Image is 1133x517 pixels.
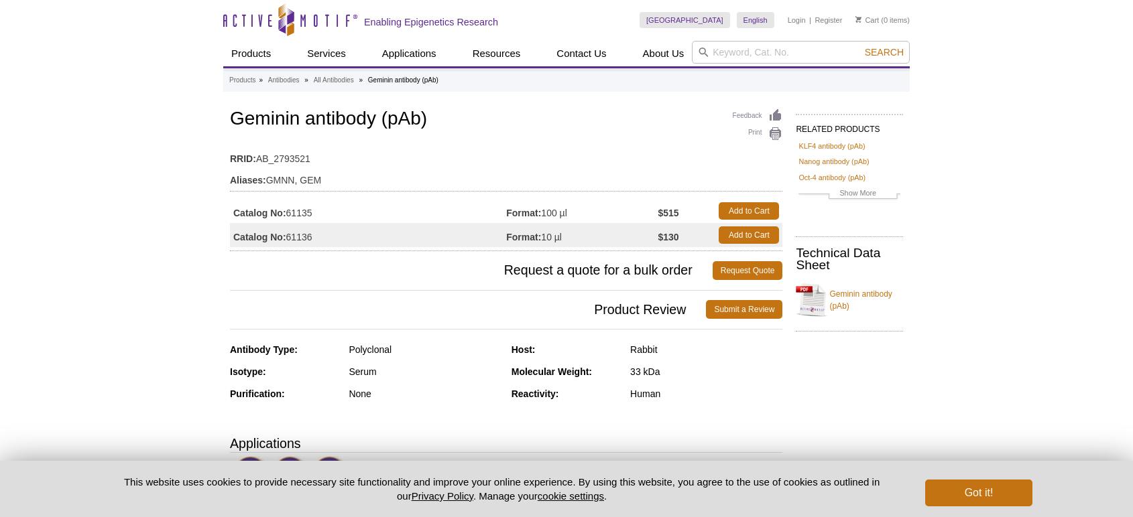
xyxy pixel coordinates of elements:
a: English [737,12,774,28]
td: 61136 [230,223,506,247]
a: Geminin antibody (pAb) [796,280,903,320]
strong: Reactivity: [512,388,559,399]
a: [GEOGRAPHIC_DATA] [640,12,730,28]
button: Got it! [925,479,1032,506]
a: Print [733,127,783,141]
a: Resources [465,41,529,66]
strong: $130 [658,231,678,243]
h2: Technical Data Sheet [796,247,903,271]
div: 33 kDa [630,366,782,378]
strong: Catalog No: [233,207,286,219]
a: All Antibodies [314,74,354,86]
li: | [809,12,811,28]
img: Western Blot Validated [233,456,270,493]
img: Immunofluorescence Validated [312,456,349,493]
strong: $515 [658,207,678,219]
strong: Format: [506,207,541,219]
h2: Enabling Epigenetics Research [364,16,498,28]
li: (0 items) [855,12,910,28]
input: Keyword, Cat. No. [692,41,910,64]
strong: Purification: [230,388,285,399]
div: Human [630,388,782,400]
li: » [359,76,363,84]
h3: Applications [230,433,782,453]
h1: Geminin antibody (pAb) [230,108,782,131]
a: Antibodies [268,74,300,86]
strong: Aliases: [230,174,266,186]
strong: Isotype: [230,366,266,377]
span: Search [865,47,904,58]
div: Serum [349,366,501,378]
strong: Host: [512,344,536,355]
button: cookie settings [538,490,604,502]
td: 100 µl [506,199,658,223]
a: Cart [855,15,879,25]
a: Privacy Policy [412,490,473,502]
div: None [349,388,501,400]
h2: RELATED PRODUCTS [796,114,903,138]
a: About Us [635,41,693,66]
a: Services [299,41,354,66]
strong: Format: [506,231,541,243]
li: » [259,76,263,84]
a: Request Quote [713,261,783,280]
a: Submit a Review [706,300,782,319]
img: Your Cart [855,16,861,23]
strong: Molecular Weight: [512,366,592,377]
strong: RRID: [230,153,256,165]
a: Oct-4 antibody (pAb) [798,171,866,183]
a: Register [815,15,842,25]
td: GMNN, GEM [230,166,782,188]
a: Feedback [733,108,783,123]
li: » [304,76,308,84]
img: Immunoprecipitation Validated [273,456,310,493]
p: This website uses cookies to provide necessary site functionality and improve your online experie... [101,475,903,503]
a: Applications [374,41,444,66]
button: Search [861,46,908,58]
a: Show More [798,187,900,202]
strong: Antibody Type: [230,344,298,355]
a: Add to Cart [719,202,779,220]
span: Request a quote for a bulk order [230,261,713,280]
a: Contact Us [548,41,614,66]
a: Products [229,74,255,86]
div: Polyclonal [349,344,501,356]
li: Geminin antibody (pAb) [368,76,438,84]
span: Product Review [230,300,706,319]
a: KLF4 antibody (pAb) [798,140,865,152]
div: Rabbit [630,344,782,356]
a: Nanog antibody (pAb) [798,155,869,167]
td: 10 µl [506,223,658,247]
a: Login [788,15,806,25]
strong: Catalog No: [233,231,286,243]
a: Products [223,41,279,66]
td: AB_2793521 [230,145,782,166]
td: 61135 [230,199,506,223]
a: Add to Cart [719,226,779,244]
